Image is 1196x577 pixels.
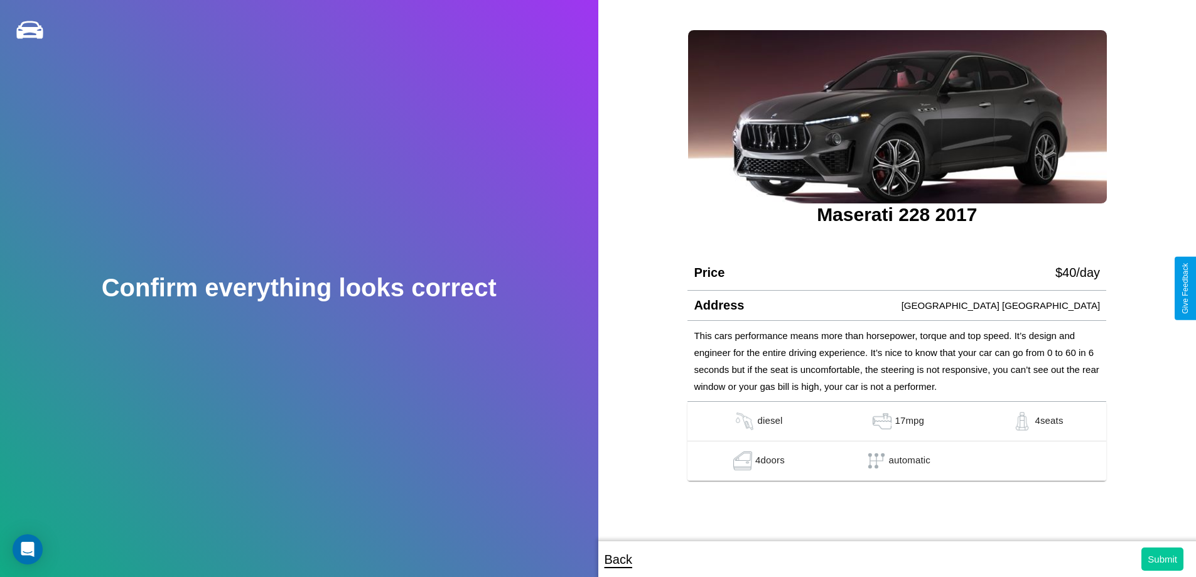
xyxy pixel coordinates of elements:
div: Give Feedback [1181,263,1190,314]
img: gas [1010,412,1035,431]
table: simple table [687,402,1106,481]
h4: Price [694,266,725,280]
p: [GEOGRAPHIC_DATA] [GEOGRAPHIC_DATA] [902,297,1100,314]
img: gas [730,451,755,470]
img: gas [870,412,895,431]
p: 17 mpg [895,412,924,431]
p: 4 doors [755,451,785,470]
h4: Address [694,298,744,313]
button: Submit [1141,547,1183,571]
p: This cars performance means more than horsepower, torque and top speed. It’s design and engineer ... [694,327,1100,395]
p: automatic [889,451,930,470]
p: Back [605,548,632,571]
div: Open Intercom Messenger [13,534,43,564]
img: gas [732,412,757,431]
h2: Confirm everything looks correct [102,274,497,302]
h3: Maserati 228 2017 [687,204,1106,225]
p: $ 40 /day [1055,261,1100,284]
p: diesel [757,412,782,431]
p: 4 seats [1035,412,1063,431]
